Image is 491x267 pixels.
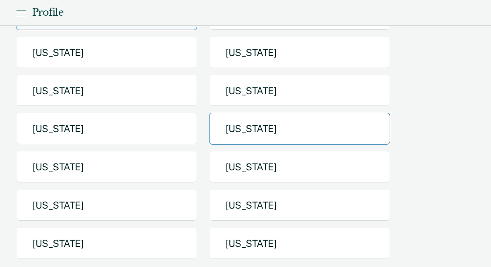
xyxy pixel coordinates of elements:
button: [US_STATE] [209,113,390,145]
button: [US_STATE] [16,37,197,68]
button: [US_STATE] [16,189,197,221]
button: [US_STATE] [209,189,390,221]
button: [US_STATE] [209,228,390,259]
button: [US_STATE] [16,75,197,107]
button: [US_STATE] [16,113,197,145]
button: [US_STATE] [209,37,390,68]
button: [US_STATE] [16,151,197,183]
button: [US_STATE] [209,75,390,107]
div: Profile [32,7,64,19]
button: [US_STATE] [209,151,390,183]
button: [US_STATE] [16,228,197,259]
